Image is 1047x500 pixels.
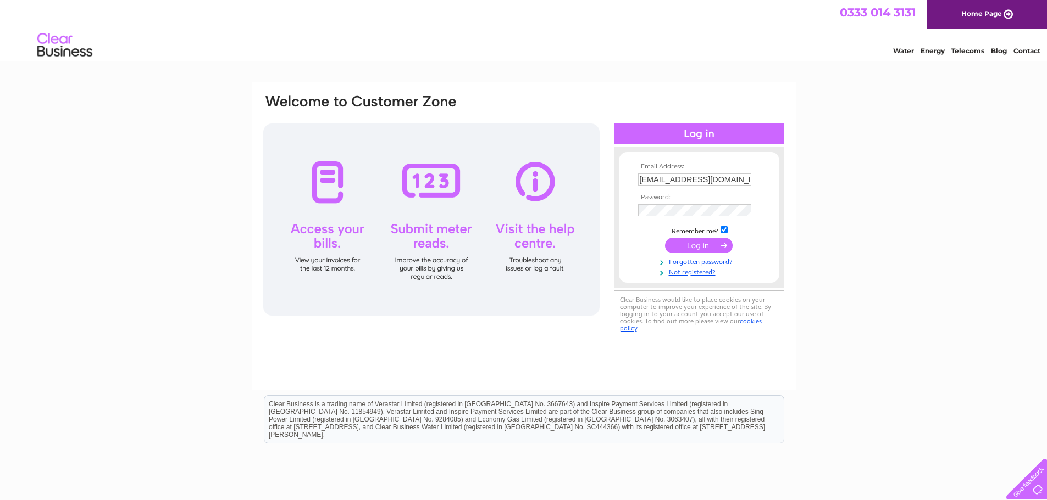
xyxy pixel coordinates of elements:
[991,47,1007,55] a: Blog
[921,47,945,55] a: Energy
[620,317,762,332] a: cookies policy
[1013,47,1040,55] a: Contact
[635,163,763,171] th: Email Address:
[893,47,914,55] a: Water
[635,224,763,235] td: Remember me?
[638,256,763,266] a: Forgotten password?
[665,238,733,253] input: Submit
[635,194,763,201] th: Password:
[840,5,916,19] a: 0333 014 3131
[951,47,984,55] a: Telecoms
[638,266,763,277] a: Not registered?
[37,29,93,62] img: logo.png
[264,6,784,53] div: Clear Business is a trading name of Verastar Limited (registered in [GEOGRAPHIC_DATA] No. 3667643...
[614,290,784,338] div: Clear Business would like to place cookies on your computer to improve your experience of the sit...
